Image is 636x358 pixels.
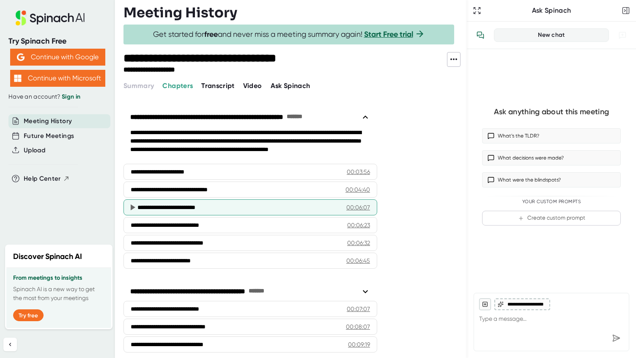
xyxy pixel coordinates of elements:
[494,107,609,117] div: Ask anything about this meeting
[499,31,603,39] div: New chat
[10,49,105,66] button: Continue with Google
[8,93,107,101] div: Have an account?
[482,150,621,165] button: What decisions were made?
[153,30,425,39] span: Get started for and never miss a meeting summary again!
[346,203,370,212] div: 00:06:07
[271,81,310,91] button: Ask Spinach
[347,168,370,176] div: 00:03:56
[201,82,235,90] span: Transcript
[347,239,370,247] div: 00:06:32
[8,36,107,46] div: Try Spinach Free
[13,285,104,303] p: Spinach AI is a new way to get the most from your meetings
[123,81,154,91] button: Summary
[345,185,370,194] div: 00:04:40
[482,128,621,143] button: What’s the TLDR?
[201,81,235,91] button: Transcript
[10,70,105,87] button: Continue with Microsoft
[243,82,262,90] span: Video
[3,338,17,351] button: Collapse sidebar
[620,5,632,17] button: Close conversation sidebar
[364,30,413,39] a: Start Free trial
[482,211,621,226] button: Create custom prompt
[24,116,72,126] button: Meeting History
[162,81,193,91] button: Chapters
[346,256,370,265] div: 00:06:45
[471,5,483,17] button: Expand to Ask Spinach page
[346,322,370,331] div: 00:08:07
[609,330,624,346] div: Send message
[243,81,262,91] button: Video
[482,172,621,187] button: What were the blindspots?
[24,146,45,155] button: Upload
[348,340,370,349] div: 00:09:19
[472,27,489,44] button: View conversation history
[347,305,370,313] div: 00:07:07
[17,53,25,61] img: Aehbyd4JwY73AAAAAElFTkSuQmCC
[24,174,70,184] button: Help Center
[123,82,154,90] span: Summary
[13,275,104,281] h3: From meetings to insights
[24,174,61,184] span: Help Center
[271,82,310,90] span: Ask Spinach
[13,251,82,262] h2: Discover Spinach AI
[347,221,370,229] div: 00:06:23
[204,30,218,39] b: free
[482,199,621,205] div: Your Custom Prompts
[24,131,74,141] button: Future Meetings
[13,309,44,321] button: Try free
[123,5,237,21] h3: Meeting History
[162,82,193,90] span: Chapters
[483,6,620,15] div: Ask Spinach
[62,93,80,100] a: Sign in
